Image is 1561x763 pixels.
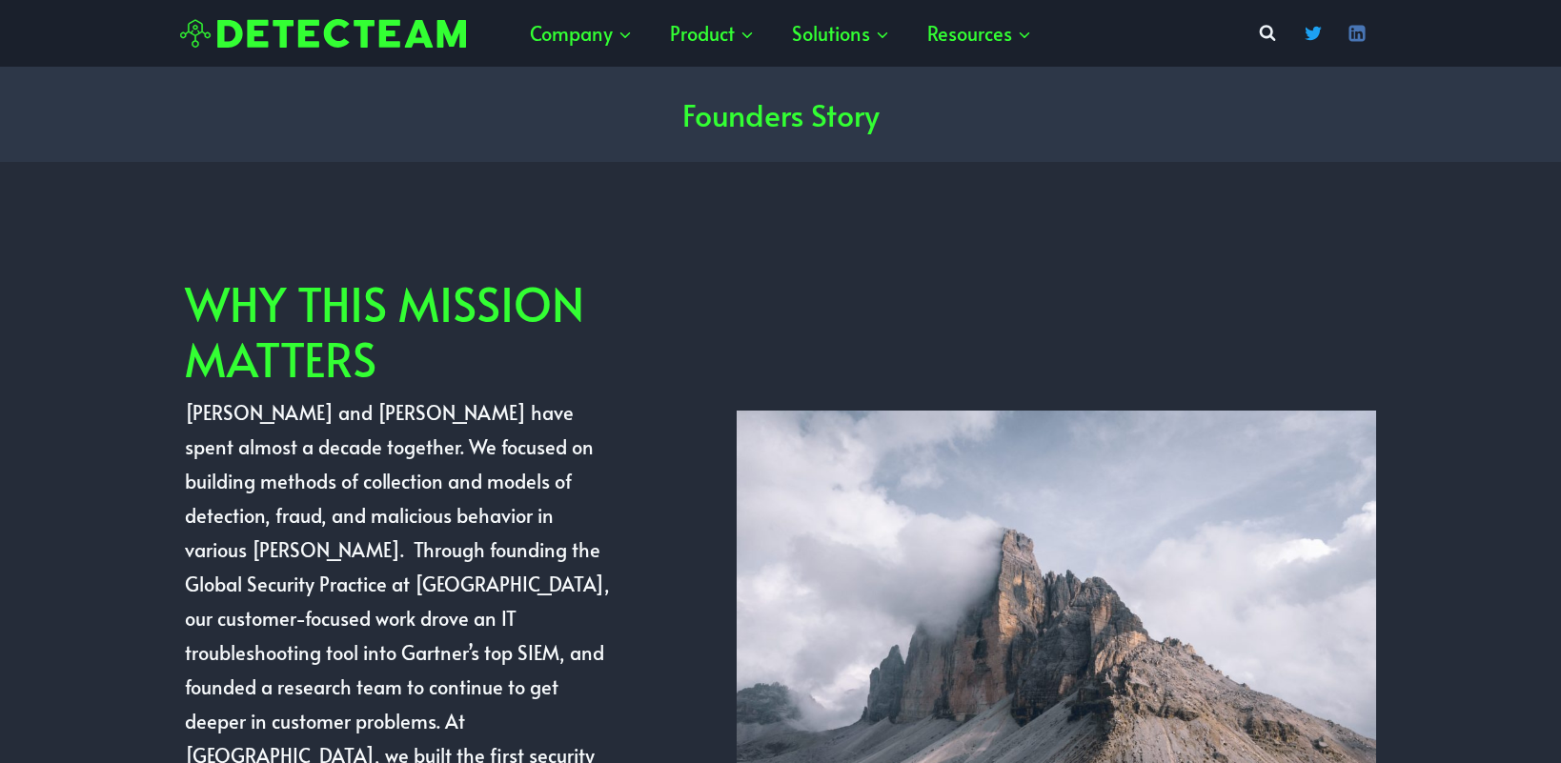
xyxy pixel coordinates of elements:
[1294,14,1332,52] a: Twitter
[511,5,1050,62] nav: Primary
[792,16,889,50] span: Solutions
[670,16,754,50] span: Product
[773,5,908,62] a: Solutions
[1250,16,1285,50] button: View Search Form
[185,276,611,386] h2: Why This mission matters
[651,5,773,62] a: Product
[511,5,651,62] a: Company
[1338,14,1376,52] a: Linkedin
[682,91,880,137] h1: Founders Story
[927,16,1031,50] span: Resources
[908,5,1050,62] a: Resources
[530,16,632,50] span: Company
[180,19,466,49] img: Detecteam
